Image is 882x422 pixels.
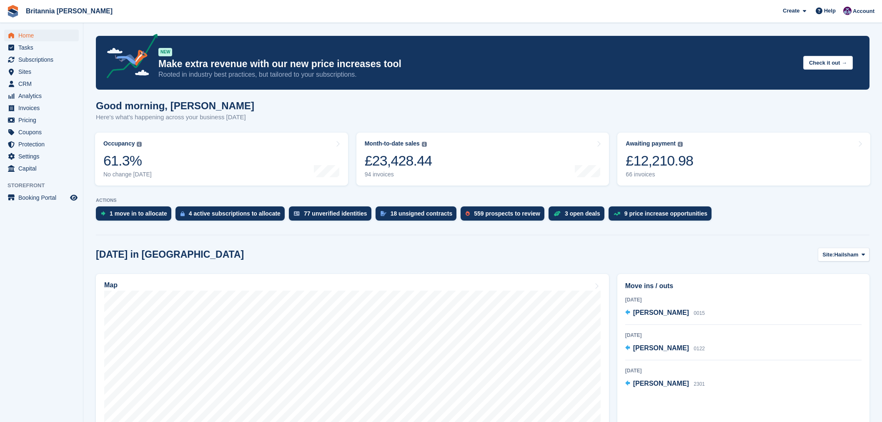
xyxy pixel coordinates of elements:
div: £12,210.98 [626,152,693,169]
img: icon-info-grey-7440780725fd019a000dd9b08b2336e03edf1995a4989e88bcd33f0948082b44.svg [422,142,427,147]
span: Account [853,7,874,15]
span: Subscriptions [18,54,68,65]
span: CRM [18,78,68,90]
span: 0122 [694,346,705,352]
p: Rooted in industry best practices, but tailored to your subscriptions. [158,70,797,79]
a: menu [4,102,79,114]
span: Storefront [8,181,83,190]
img: deal-1b604bf984904fb50ccaf53a9ad4b4a5d6e5aea283cecdc64d6e3604feb123c2.svg [554,211,561,216]
a: 3 open deals [549,206,609,225]
span: 0015 [694,310,705,316]
a: menu [4,192,79,203]
span: [PERSON_NAME] [633,380,689,387]
a: Preview store [69,193,79,203]
img: active_subscription_to_allocate_icon-d502201f5373d7db506a760aba3b589e785aa758c864c3986d89f69b8ff3... [180,211,185,216]
div: 18 unsigned contracts [391,210,453,217]
span: Create [783,7,799,15]
a: [PERSON_NAME] 2301 [625,379,705,389]
span: Hailsham [834,251,858,259]
a: menu [4,30,79,41]
a: 4 active subscriptions to allocate [175,206,289,225]
img: Lee Dadgostar [843,7,852,15]
div: 3 open deals [565,210,600,217]
div: 61.3% [103,152,152,169]
a: 559 prospects to review [461,206,549,225]
a: menu [4,54,79,65]
p: Here's what's happening across your business [DATE] [96,113,254,122]
span: Tasks [18,42,68,53]
a: 77 unverified identities [289,206,376,225]
a: 1 move in to allocate [96,206,175,225]
div: 77 unverified identities [304,210,367,217]
a: [PERSON_NAME] 0122 [625,343,705,354]
a: menu [4,126,79,138]
a: 18 unsigned contracts [376,206,461,225]
a: Britannia [PERSON_NAME] [23,4,116,18]
h2: Map [104,281,118,289]
span: Coupons [18,126,68,138]
a: 9 price increase opportunities [609,206,716,225]
span: Protection [18,138,68,150]
div: 1 move in to allocate [110,210,167,217]
span: Site: [822,251,834,259]
div: [DATE] [625,332,862,339]
p: Make extra revenue with our new price increases tool [158,58,797,70]
a: menu [4,151,79,162]
img: price_increase_opportunities-93ffe204e8149a01c8c9dc8f82e8f89637d9d84a8eef4429ea346261dce0b2c0.svg [614,212,620,216]
img: price-adjustments-announcement-icon-8257ccfd72463d97f412b2fc003d46551f7dbcb40ab6d574587a9cd5c0d94... [100,34,158,81]
span: 2301 [694,381,705,387]
img: contract_signature_icon-13c848040528278c33f63329250d36e43548de30e8caae1d1a13099fd9432cc5.svg [381,211,386,216]
button: Site: Hailsham [818,248,869,261]
div: NEW [158,48,172,56]
div: 4 active subscriptions to allocate [189,210,281,217]
div: Awaiting payment [626,140,676,147]
a: menu [4,66,79,78]
div: 9 price increase opportunities [624,210,707,217]
a: menu [4,78,79,90]
div: No change [DATE] [103,171,152,178]
span: [PERSON_NAME] [633,344,689,352]
a: Occupancy 61.3% No change [DATE] [95,133,348,186]
div: Occupancy [103,140,135,147]
a: [PERSON_NAME] 0015 [625,308,705,319]
h2: [DATE] in [GEOGRAPHIC_DATA] [96,249,244,260]
div: [DATE] [625,296,862,304]
img: icon-info-grey-7440780725fd019a000dd9b08b2336e03edf1995a4989e88bcd33f0948082b44.svg [137,142,142,147]
h1: Good morning, [PERSON_NAME] [96,100,254,111]
div: Month-to-date sales [365,140,420,147]
span: Analytics [18,90,68,102]
a: Awaiting payment £12,210.98 66 invoices [617,133,870,186]
div: 94 invoices [365,171,432,178]
span: Help [824,7,836,15]
div: £23,428.44 [365,152,432,169]
span: Settings [18,151,68,162]
a: menu [4,114,79,126]
span: Pricing [18,114,68,126]
a: menu [4,138,79,150]
div: 559 prospects to review [474,210,540,217]
div: 66 invoices [626,171,693,178]
span: Invoices [18,102,68,114]
a: menu [4,42,79,53]
img: prospect-51fa495bee0391a8d652442698ab0144808aea92771e9ea1ae160a38d050c398.svg [466,211,470,216]
p: ACTIONS [96,198,869,203]
span: Booking Portal [18,192,68,203]
img: verify_identity-adf6edd0f0f0b5bbfe63781bf79b02c33cf7c696d77639b501bdc392416b5a36.svg [294,211,300,216]
a: menu [4,163,79,174]
img: stora-icon-8386f47178a22dfd0bd8f6a31ec36ba5ce8667c1dd55bd0f319d3a0aa187defe.svg [7,5,19,18]
a: Month-to-date sales £23,428.44 94 invoices [356,133,609,186]
h2: Move ins / outs [625,281,862,291]
span: Home [18,30,68,41]
a: menu [4,90,79,102]
span: Sites [18,66,68,78]
div: [DATE] [625,367,862,374]
span: Capital [18,163,68,174]
img: move_ins_to_allocate_icon-fdf77a2bb77ea45bf5b3d319d69a93e2d87916cf1d5bf7949dd705db3b84f3ca.svg [101,211,105,216]
img: icon-info-grey-7440780725fd019a000dd9b08b2336e03edf1995a4989e88bcd33f0948082b44.svg [678,142,683,147]
span: [PERSON_NAME] [633,309,689,316]
button: Check it out → [803,56,853,70]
